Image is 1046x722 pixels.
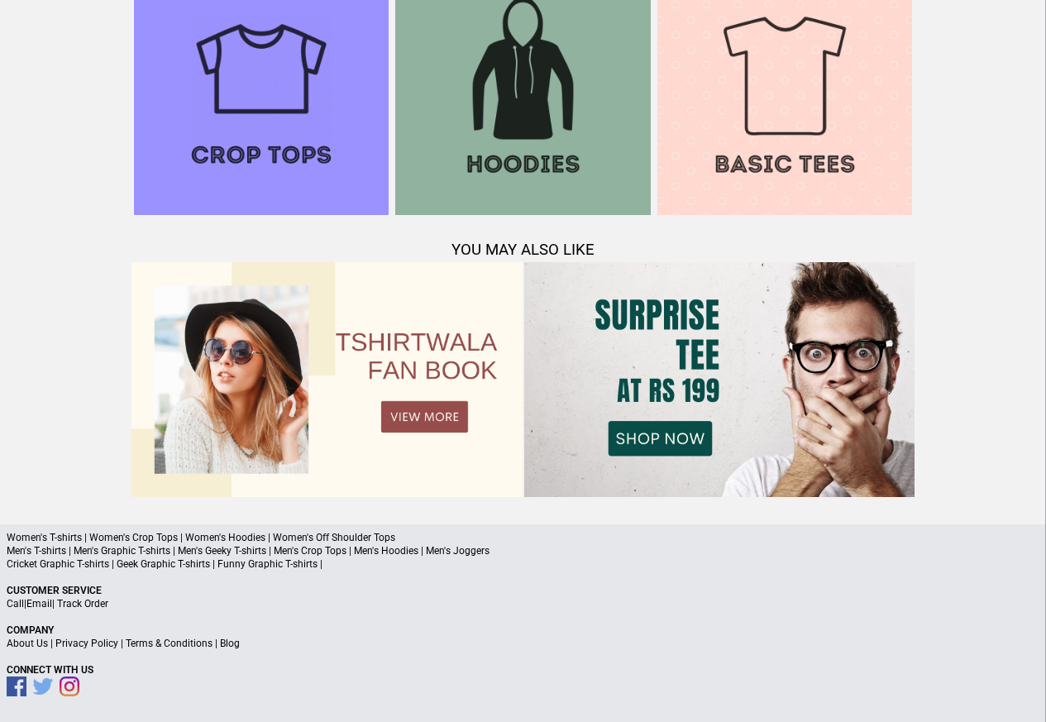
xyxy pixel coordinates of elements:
[126,638,213,649] a: Terms & Conditions
[7,584,1039,597] p: Customer Service
[55,638,118,649] a: Privacy Policy
[57,598,108,610] a: Track Order
[7,638,48,649] a: About Us
[7,663,1039,677] p: Connect With Us
[7,597,1039,610] p: | |
[7,544,1039,557] p: Men's T-shirts | Men's Graphic T-shirts | Men's Geeky T-shirts | Men's Crop Tops | Men's Hoodies ...
[451,241,595,259] span: YOU MAY ALSO LIKE
[7,598,24,610] a: Call
[220,638,240,649] a: Blog
[7,624,1039,637] p: Company
[7,637,1039,650] p: | | |
[26,598,52,610] a: Email
[7,531,1039,544] p: Women's T-shirts | Women's Crop Tops | Women's Hoodies | Women's Off Shoulder Tops
[7,557,1039,571] p: Cricket Graphic T-shirts | Geek Graphic T-shirts | Funny Graphic T-shirts |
